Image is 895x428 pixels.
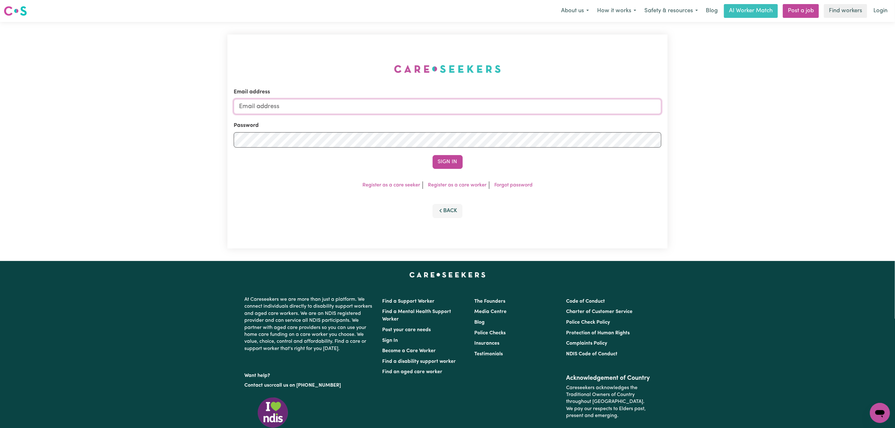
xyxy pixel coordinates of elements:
a: Charter of Customer Service [566,309,632,314]
button: Safety & resources [640,4,702,18]
a: Insurances [474,341,499,346]
a: Post your care needs [382,327,431,332]
iframe: Button to launch messaging window, conversation in progress [870,403,890,423]
a: Register as a care seeker [362,183,420,188]
a: Forgot password [494,183,533,188]
a: Find a disability support worker [382,359,456,364]
button: How it works [593,4,640,18]
a: NDIS Code of Conduct [566,352,617,357]
p: At Careseekers we are more than just a platform. We connect individuals directly to disability su... [245,294,375,355]
p: or [245,379,375,391]
a: Become a Care Worker [382,348,436,353]
a: Protection of Human Rights [566,331,630,336]
a: Find an aged care worker [382,369,443,374]
a: Login [870,4,891,18]
label: Password [234,122,259,130]
a: Sign In [382,338,398,343]
a: Find workers [824,4,867,18]
a: Code of Conduct [566,299,605,304]
h2: Acknowledgement of Country [566,374,650,382]
a: AI Worker Match [724,4,778,18]
a: Find a Mental Health Support Worker [382,309,451,322]
a: Careseekers home page [409,272,486,277]
a: Police Checks [474,331,506,336]
a: Blog [474,320,485,325]
input: Email address [234,99,661,114]
a: The Founders [474,299,505,304]
p: Want help? [245,370,375,379]
a: Find a Support Worker [382,299,435,304]
a: Media Centre [474,309,507,314]
a: Careseekers logo [4,4,27,18]
a: Post a job [783,4,819,18]
img: Careseekers logo [4,5,27,17]
button: Sign In [433,155,463,169]
a: Blog [702,4,721,18]
a: Complaints Policy [566,341,607,346]
a: Contact us [245,383,269,388]
a: call us on [PHONE_NUMBER] [274,383,341,388]
a: Police Check Policy [566,320,610,325]
a: Testimonials [474,352,503,357]
p: Careseekers acknowledges the Traditional Owners of Country throughout [GEOGRAPHIC_DATA]. We pay o... [566,382,650,422]
label: Email address [234,88,270,96]
button: About us [557,4,593,18]
button: Back [433,204,463,218]
a: Register as a care worker [428,183,487,188]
